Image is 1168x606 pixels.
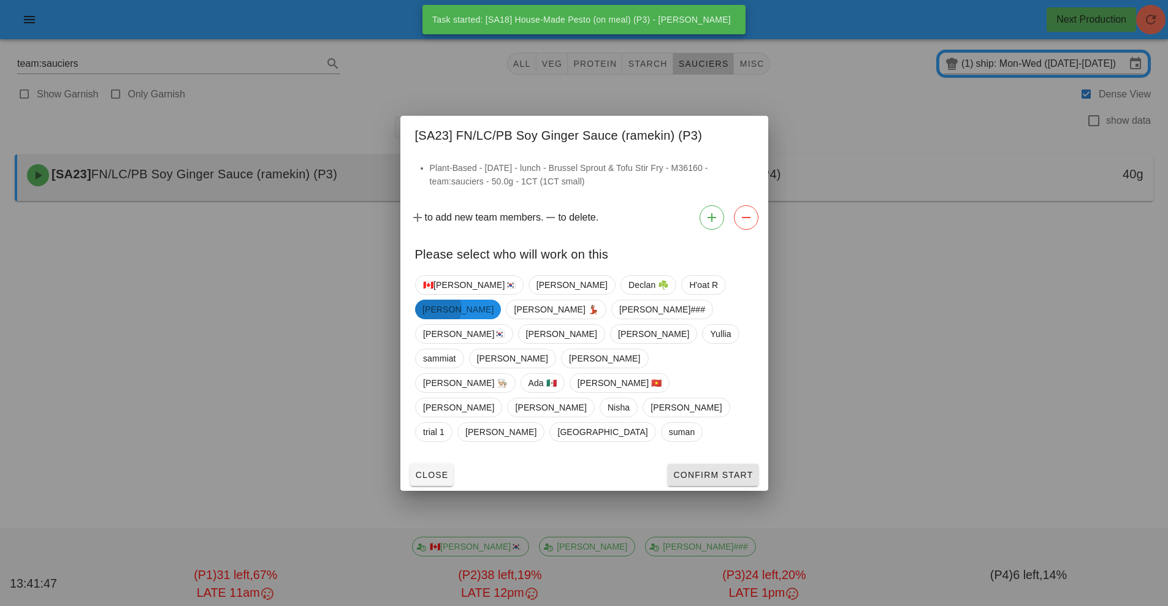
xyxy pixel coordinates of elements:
[476,349,548,368] span: [PERSON_NAME]
[651,398,722,417] span: [PERSON_NAME]
[400,200,768,235] div: to add new team members. to delete.
[423,325,505,343] span: [PERSON_NAME]🇰🇷
[577,374,662,392] span: [PERSON_NAME] 🇻🇳
[525,325,597,343] span: [PERSON_NAME]
[415,470,449,480] span: Close
[569,349,640,368] span: [PERSON_NAME]
[423,423,445,441] span: trial 1
[628,276,668,294] span: Declan ☘️
[689,276,718,294] span: H'oat R
[422,300,494,319] span: [PERSON_NAME]
[673,470,753,480] span: Confirm Start
[668,423,695,441] span: suman
[423,276,516,294] span: 🇨🇦[PERSON_NAME]🇰🇷
[515,398,586,417] span: [PERSON_NAME]
[423,374,508,392] span: [PERSON_NAME] 👨🏼‍🍳
[423,398,494,417] span: [PERSON_NAME]
[410,464,454,486] button: Close
[423,349,456,368] span: sammiat
[618,325,689,343] span: [PERSON_NAME]
[465,423,536,441] span: [PERSON_NAME]
[400,116,768,151] div: [SA23] FN/LC/PB Soy Ginger Sauce (ramekin) (P3)
[528,374,556,392] span: Ada 🇲🇽
[400,235,768,270] div: Please select who will work on this
[514,300,598,319] span: [PERSON_NAME] 💃🏽
[536,276,607,294] span: [PERSON_NAME]
[607,398,629,417] span: Nisha
[668,464,758,486] button: Confirm Start
[430,161,754,188] li: Plant-Based - [DATE] - lunch - Brussel Sprout & Tofu Stir Fry - M36160 - team:sauciers - 50.0g - ...
[557,423,647,441] span: [GEOGRAPHIC_DATA]
[619,300,704,319] span: [PERSON_NAME]###
[710,325,731,343] span: Yullia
